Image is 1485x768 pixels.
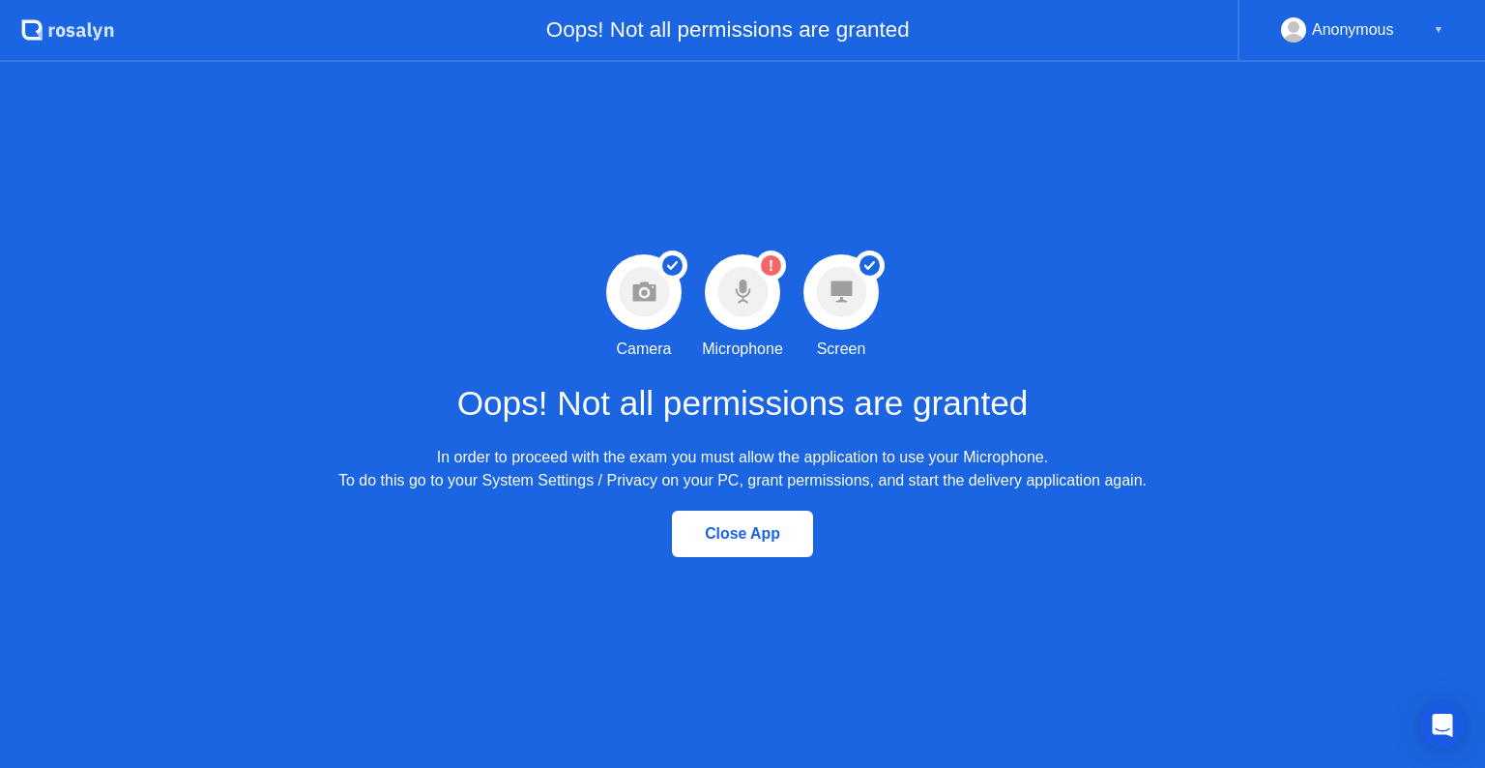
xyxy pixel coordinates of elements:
div: Microphone [702,338,783,361]
h1: Oops! Not all permissions are granted [457,378,1029,429]
div: In order to proceed with the exam you must allow the application to use your Microphone. To do th... [338,446,1147,492]
div: Open Intercom Messenger [1419,702,1466,749]
div: Anonymous [1312,17,1394,43]
div: Camera [617,338,672,361]
div: Close App [678,525,807,543]
div: Screen [817,338,866,361]
div: ▼ [1434,17,1443,43]
button: Close App [672,511,813,557]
